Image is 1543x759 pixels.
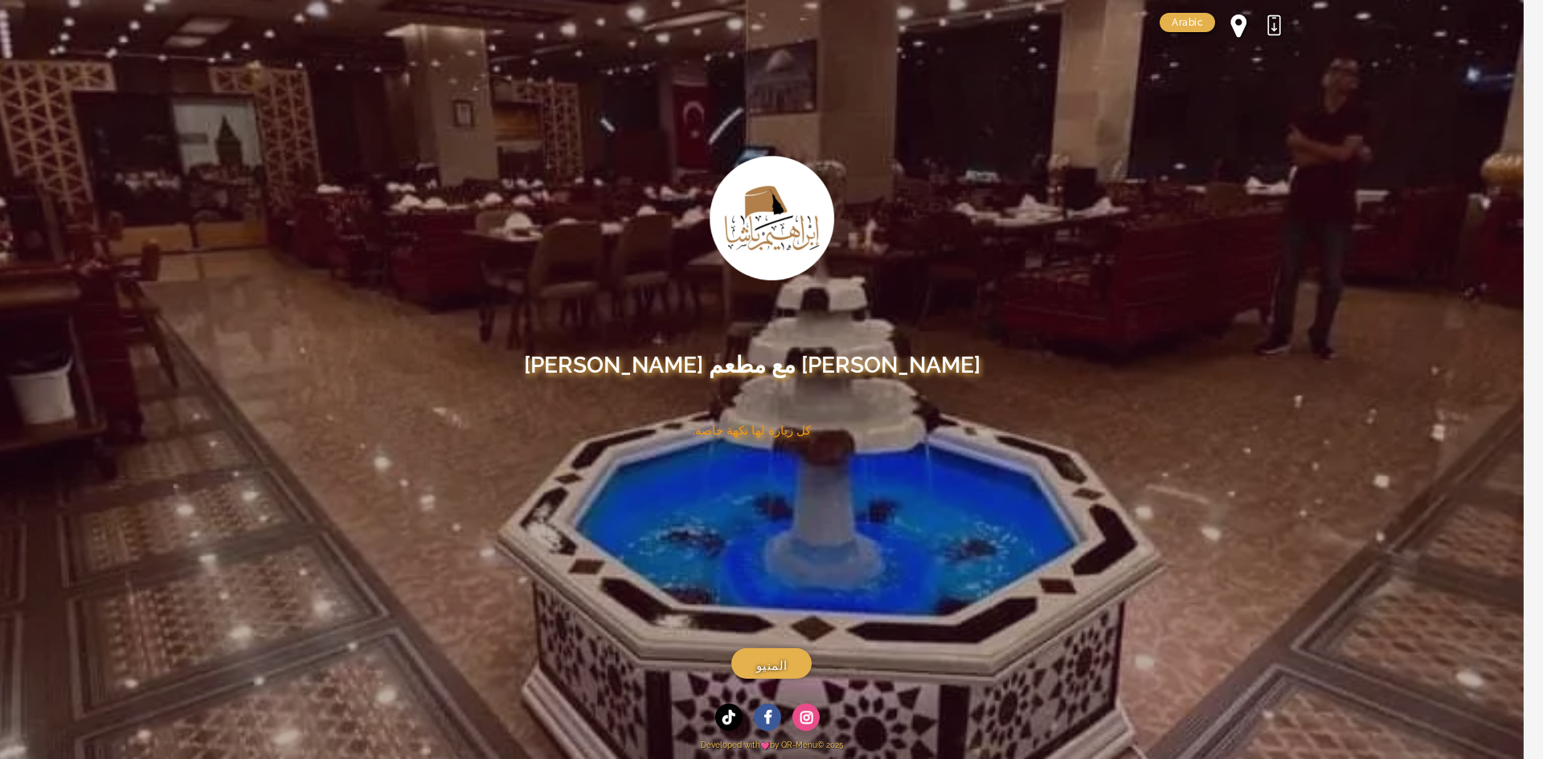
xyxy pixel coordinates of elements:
[731,648,812,679] a: المنيو
[701,741,770,749] span: Developed with
[770,741,817,749] span: by QR-Menu
[756,656,788,676] span: المنيو
[1262,13,1287,38] div: نحميل التطبيق
[257,734,1286,755] a: 2025 ©Developed withby QR-Menu
[1160,13,1215,32] a: Arabic
[817,741,843,749] span: 2025 ©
